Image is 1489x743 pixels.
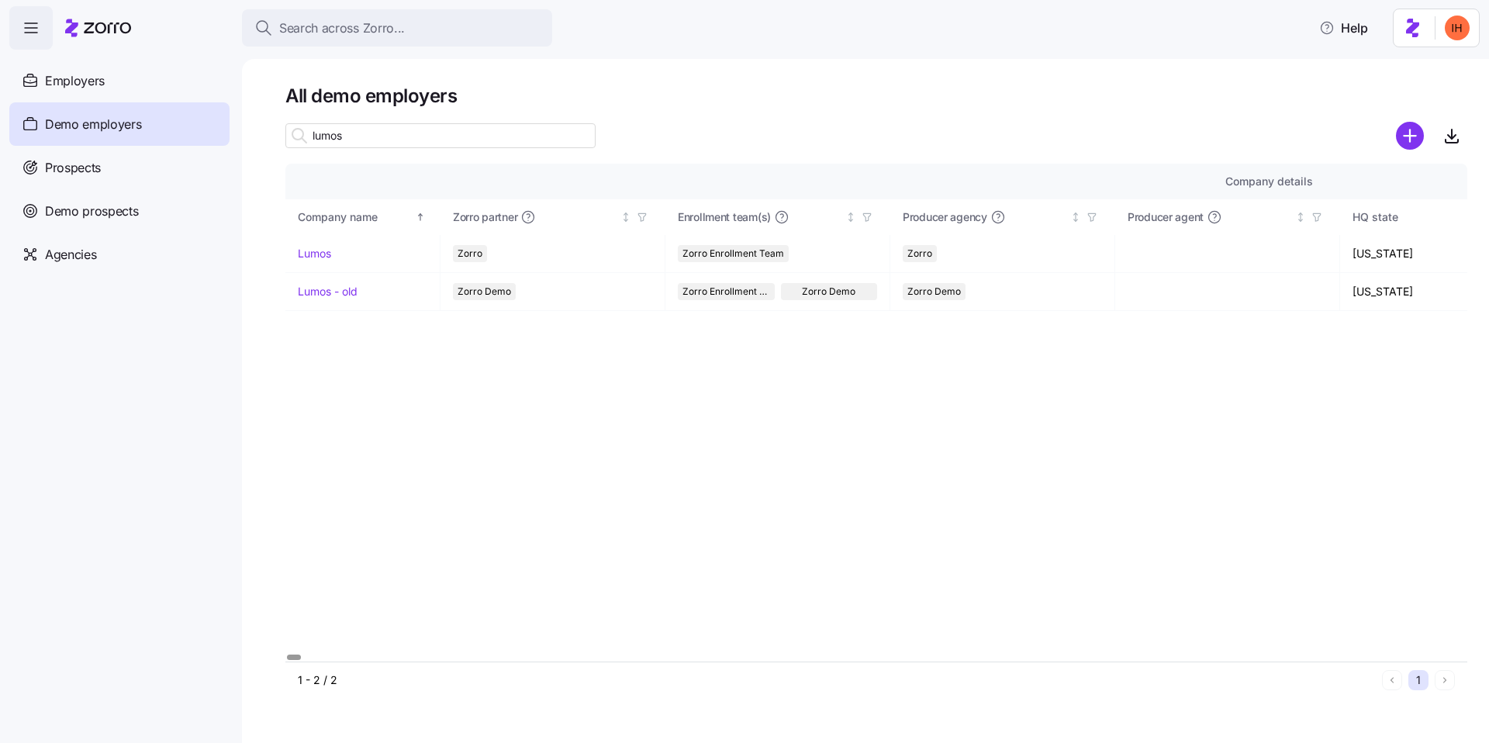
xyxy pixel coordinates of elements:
[1295,212,1306,223] div: Not sorted
[903,209,987,225] span: Producer agency
[298,284,358,299] a: Lumos - old
[440,199,665,235] th: Zorro partnerNot sorted
[890,199,1115,235] th: Producer agencyNot sorted
[285,199,440,235] th: Company nameSorted ascending
[9,102,230,146] a: Demo employers
[9,189,230,233] a: Demo prospects
[9,146,230,189] a: Prospects
[1307,12,1380,43] button: Help
[45,245,96,264] span: Agencies
[1408,670,1429,690] button: 1
[453,209,517,225] span: Zorro partner
[9,233,230,276] a: Agencies
[1445,16,1470,40] img: f3711480c2c985a33e19d88a07d4c111
[45,202,139,221] span: Demo prospects
[1319,19,1368,37] span: Help
[682,283,770,300] span: Zorro Enrollment Experts
[415,212,426,223] div: Sorted ascending
[298,672,1376,688] div: 1 - 2 / 2
[665,199,890,235] th: Enrollment team(s)Not sorted
[1070,212,1081,223] div: Not sorted
[682,245,784,262] span: Zorro Enrollment Team
[279,19,405,38] span: Search across Zorro...
[1115,199,1340,235] th: Producer agentNot sorted
[907,283,961,300] span: Zorro Demo
[1382,670,1402,690] button: Previous page
[907,245,932,262] span: Zorro
[298,209,413,226] div: Company name
[9,59,230,102] a: Employers
[45,158,101,178] span: Prospects
[1435,670,1455,690] button: Next page
[285,123,596,148] input: Search employer
[45,71,105,91] span: Employers
[845,212,856,223] div: Not sorted
[620,212,631,223] div: Not sorted
[1128,209,1204,225] span: Producer agent
[678,209,771,225] span: Enrollment team(s)
[1396,122,1424,150] svg: add icon
[802,283,855,300] span: Zorro Demo
[298,246,331,261] a: Lumos
[458,283,511,300] span: Zorro Demo
[45,115,142,134] span: Demo employers
[242,9,552,47] button: Search across Zorro...
[285,84,1467,108] h1: All demo employers
[458,245,482,262] span: Zorro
